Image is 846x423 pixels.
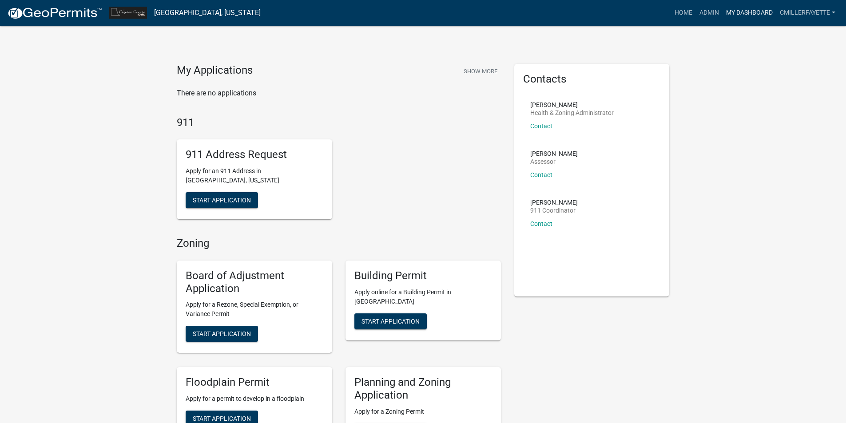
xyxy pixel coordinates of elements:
a: My Dashboard [723,4,776,21]
h4: My Applications [177,64,253,77]
p: [PERSON_NAME] [530,102,614,108]
a: cmillerfayette [776,4,839,21]
button: Show More [460,64,501,79]
a: Contact [530,220,552,227]
h5: Building Permit [354,269,492,282]
a: Home [671,4,696,21]
p: 911 Coordinator [530,207,578,213]
span: Start Application [193,197,251,204]
p: Apply for a Rezone, Special Exemption, or Variance Permit [186,300,323,319]
button: Start Application [186,326,258,342]
h5: Contacts [523,73,661,86]
p: Apply for an 911 Address in [GEOGRAPHIC_DATA], [US_STATE] [186,166,323,185]
a: [GEOGRAPHIC_DATA], [US_STATE] [154,5,261,20]
a: Admin [696,4,723,21]
h5: Planning and Zoning Application [354,376,492,402]
span: Start Application [361,317,420,324]
h4: 911 [177,116,501,129]
span: Start Application [193,415,251,422]
a: Contact [530,171,552,178]
p: Assessor [530,158,578,165]
button: Start Application [186,192,258,208]
p: [PERSON_NAME] [530,150,578,157]
button: Start Application [354,313,427,329]
img: Clayton County, Iowa [109,7,147,19]
span: Start Application [193,330,251,337]
p: Apply for a permit to develop in a floodplain [186,394,323,403]
p: Apply for a Zoning Permit [354,407,492,416]
p: Health & Zoning Administrator [530,110,614,116]
h5: Floodplain Permit [186,376,323,389]
p: Apply online for a Building Permit in [GEOGRAPHIC_DATA] [354,288,492,306]
h4: Zoning [177,237,501,250]
p: There are no applications [177,88,501,99]
h5: Board of Adjustment Application [186,269,323,295]
p: [PERSON_NAME] [530,199,578,206]
h5: 911 Address Request [186,148,323,161]
a: Contact [530,123,552,130]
